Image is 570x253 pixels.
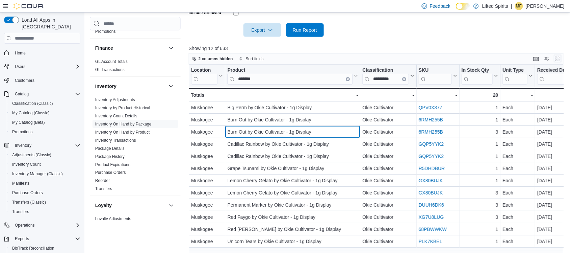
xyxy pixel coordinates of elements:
[418,91,457,99] div: -
[554,54,562,63] button: Enter fullscreen
[362,116,414,124] div: Okie Cultivator
[227,201,358,209] div: Permanent Marker by Okie Cultivator - 1g Display
[362,189,414,197] div: Okie Cultivator
[7,99,83,108] button: Classification (Classic)
[7,244,83,253] button: BioTrack Reconciliation
[9,109,52,117] a: My Catalog (Classic)
[362,67,409,74] div: Classification
[418,215,444,220] a: XG7U8LUG
[227,128,358,136] div: Burn Out by Okie Cultivator - 1g Display
[9,179,32,187] a: Manifests
[502,153,533,161] div: Each
[95,162,130,167] span: Product Expirations
[95,179,110,183] a: Reorder
[227,177,358,185] div: Lemon Cherry Gelato by Okie Cultivator - 1g Display
[418,190,443,196] a: GX80BUJK
[502,91,533,99] div: -
[502,201,533,209] div: Each
[227,213,358,222] div: Red Faygo by Okie Cultivator - 1g Display
[362,140,414,148] div: Okie Cultivator
[243,23,281,37] button: Export
[95,45,166,51] button: Finance
[95,113,137,119] span: Inventory Count Details
[9,189,80,197] span: Purchase Orders
[502,116,533,124] div: Each
[9,160,80,168] span: Inventory Count
[227,67,358,85] button: ProductClear input
[293,27,317,33] span: Run Report
[9,160,44,168] a: Inventory Count
[502,128,533,136] div: Each
[12,141,34,149] button: Inventory
[95,202,166,209] button: Loyalty
[9,118,48,127] a: My Catalog (Beta)
[95,170,126,175] a: Purchase Orders
[191,67,217,85] div: Location
[191,67,223,85] button: Location
[418,67,451,85] div: SKU URL
[167,202,175,210] button: Loyalty
[7,198,83,207] button: Transfers (Classic)
[191,104,223,112] div: Muskogee
[7,127,83,137] button: Promotions
[227,67,353,85] div: Product
[95,130,150,135] a: Inventory On Hand by Product
[418,239,442,245] a: PLK7KBEL
[362,238,414,246] div: Okie Cultivator
[95,106,150,110] a: Inventory by Product Historical
[9,198,80,206] span: Transfers (Classic)
[227,116,358,124] div: Burn Out by Okie Cultivator - 1g Display
[9,189,46,197] a: Purchase Orders
[236,55,266,63] button: Sort fields
[12,152,51,158] span: Adjustments (Classic)
[9,151,54,159] a: Adjustments (Classic)
[462,153,498,161] div: 1
[462,189,498,197] div: 3
[227,226,358,234] div: Red [PERSON_NAME] by Okie Cultivator - 1g Display
[95,121,152,127] span: Inventory On Hand by Package
[418,203,444,208] a: DUUH6DK6
[248,23,277,37] span: Export
[191,238,223,246] div: Muskogee
[462,165,498,173] div: 1
[462,116,498,124] div: 1
[7,160,83,169] button: Inventory Count
[95,202,112,209] h3: Loyalty
[462,91,498,99] div: 20
[167,82,175,90] button: Inventory
[12,190,43,195] span: Purchase Orders
[12,221,80,229] span: Operations
[12,162,41,167] span: Inventory Count
[1,48,83,57] button: Home
[1,221,83,230] button: Operations
[95,114,137,118] a: Inventory Count Details
[227,165,358,173] div: Grape Tsunami by Okie Cultivator - 1g Display
[90,96,181,196] div: Inventory
[462,104,498,112] div: 1
[1,89,83,99] button: Catalog
[19,17,80,30] span: Load All Apps in [GEOGRAPHIC_DATA]
[15,50,26,56] span: Home
[462,213,498,222] div: 3
[346,77,350,81] button: Clear input
[189,45,567,52] p: Showing 12 of 633
[191,91,223,99] div: Totals
[191,153,223,161] div: Muskogee
[246,56,264,62] span: Sort fields
[167,44,175,52] button: Finance
[12,120,45,125] span: My Catalog (Beta)
[9,244,80,252] span: BioTrack Reconciliation
[9,128,80,136] span: Promotions
[362,165,414,173] div: Okie Cultivator
[227,238,358,246] div: Unicorn Tears by Okie Cultivator - 1g Display
[12,200,46,205] span: Transfers (Classic)
[191,128,223,136] div: Muskogee
[430,3,450,9] span: Feedback
[502,189,533,197] div: Each
[418,130,443,135] a: 6RMH255B
[1,234,83,244] button: Reports
[515,2,523,10] div: Matt Fallaschek
[95,29,116,34] span: Promotions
